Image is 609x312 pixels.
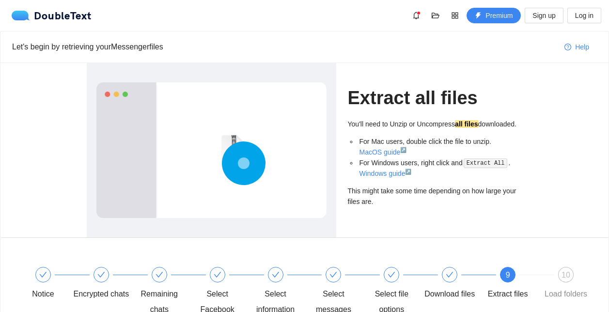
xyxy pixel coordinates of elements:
h1: Extract all files [348,87,523,109]
div: Notice [15,267,73,302]
div: Download files [424,286,475,302]
sup: ↗ [400,147,406,153]
strong: all files [455,120,478,128]
a: MacOS guide↗ [359,148,407,156]
span: check [156,271,163,279]
button: Sign up [525,8,563,23]
button: appstore [447,8,463,23]
span: check [272,271,280,279]
span: bell [409,12,423,19]
span: Help [575,42,589,52]
span: check [446,271,453,279]
span: check [39,271,47,279]
div: Notice [32,286,54,302]
div: Download files [422,267,480,302]
a: logoDoubleText [12,11,92,20]
div: Encrypted chats [74,286,129,302]
code: Extract All [464,158,507,168]
div: This might take some time depending on how large your files are. [348,186,523,207]
span: Premium [485,10,513,21]
span: check [388,271,395,279]
span: check [329,271,337,279]
div: 9Extract files [480,267,538,302]
div: Encrypted chats [73,267,131,302]
a: Windows guide↗ [359,170,412,177]
span: thunderbolt [475,12,482,20]
button: thunderboltPremium [467,8,521,23]
li: For Mac users, double click the file to unzip. [358,136,523,157]
span: 10 [562,271,570,279]
span: question-circle [564,44,571,51]
sup: ↗ [405,169,411,174]
img: logo [12,11,34,20]
span: check [214,271,221,279]
span: check [97,271,105,279]
button: question-circleHelp [557,39,597,55]
span: folder-open [428,12,443,19]
span: Sign up [532,10,555,21]
button: folder-open [428,8,443,23]
div: Load folders [545,286,587,302]
div: 10Load folders [538,267,594,302]
li: For Windows users, right click and . [358,157,523,179]
button: bell [408,8,424,23]
div: You'll need to Unzip or Uncompress downloaded. [348,119,523,129]
button: Log in [567,8,601,23]
span: appstore [448,12,462,19]
span: Log in [575,10,593,21]
div: Extract files [488,286,528,302]
div: DoubleText [12,11,92,20]
div: Let's begin by retrieving your Messenger files [12,41,557,53]
span: 9 [506,271,510,279]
